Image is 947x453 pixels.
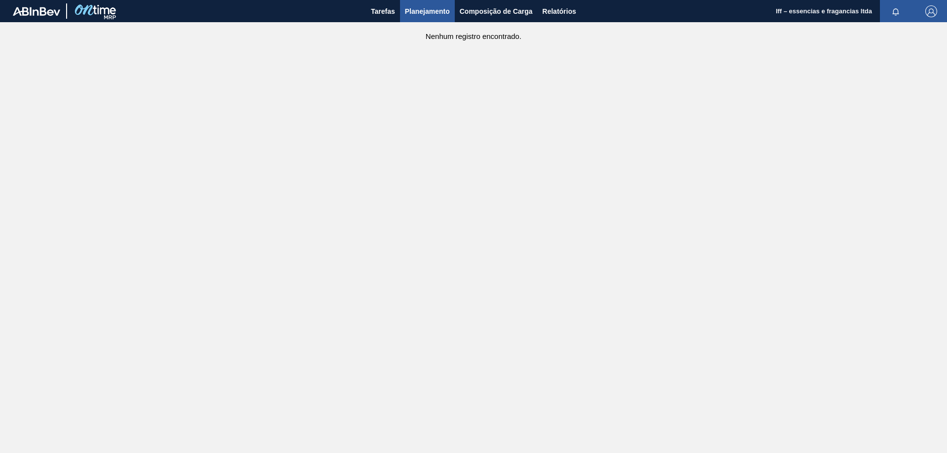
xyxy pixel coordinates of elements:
img: TNhmsLtSVTkK8tSr43FrP2fwEKptu5GPRR3wAAAABJRU5ErkJggg== [13,7,60,16]
span: Relatórios [543,5,576,17]
span: Tarefas [371,5,395,17]
img: Logout [925,5,937,17]
span: Composição de Carga [460,5,533,17]
button: Notificações [880,4,911,18]
span: Planejamento [405,5,450,17]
